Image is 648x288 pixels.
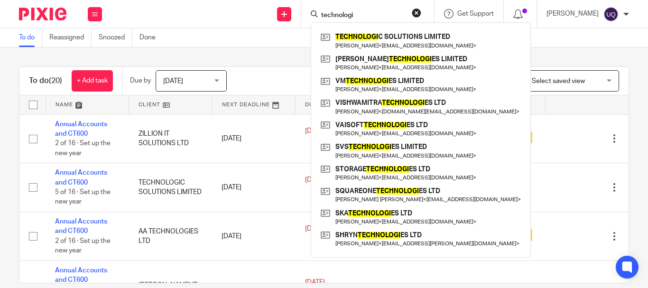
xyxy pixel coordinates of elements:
[320,11,406,20] input: Search
[129,212,213,261] td: AA TECHNOLOGIES LTD
[55,121,107,137] a: Annual Accounts and CT600
[129,163,213,212] td: TECHNOLOGIC SOLUTIONS LIMITED
[130,76,151,85] p: Due by
[457,10,494,17] span: Get Support
[305,177,325,183] span: [DATE]
[72,70,113,92] a: + Add task
[546,9,599,19] p: [PERSON_NAME]
[29,76,62,86] h1: To do
[49,28,92,47] a: Reassigned
[212,163,296,212] td: [DATE]
[603,7,619,22] img: svg%3E
[55,189,111,205] span: 5 of 16 · Set up the new year
[49,77,62,84] span: (20)
[212,212,296,261] td: [DATE]
[99,28,132,47] a: Snoozed
[55,267,107,283] a: Annual Accounts and CT600
[55,218,107,234] a: Annual Accounts and CT600
[305,128,325,134] span: [DATE]
[212,114,296,163] td: [DATE]
[55,238,111,254] span: 2 of 16 · Set up the new year
[412,8,421,18] button: Clear
[532,78,585,84] span: Select saved view
[19,8,66,20] img: Pixie
[19,28,42,47] a: To do
[305,225,325,232] span: [DATE]
[163,78,183,84] span: [DATE]
[139,28,163,47] a: Done
[55,169,107,186] a: Annual Accounts and CT600
[129,114,213,163] td: ZILLION IT SOLUTIONS LTD
[55,140,111,157] span: 2 of 16 · Set up the new year
[305,279,325,286] span: [DATE]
